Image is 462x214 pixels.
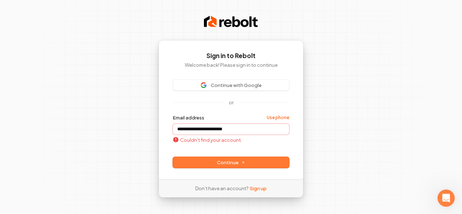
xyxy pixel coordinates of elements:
p: Couldn't find your account. [173,137,242,143]
button: Sign in with GoogleContinue with Google [173,80,289,91]
span: Continue [217,159,245,166]
h1: Sign in to Rebolt [173,52,289,60]
img: Sign in with Google [201,82,206,88]
img: Rebolt Logo [204,14,258,29]
a: Use phone [267,115,289,121]
span: Don’t have an account? [195,185,248,192]
button: Continue [173,157,289,168]
a: Sign up [250,185,267,192]
span: Continue with Google [211,82,262,88]
label: Email address [173,114,204,121]
p: or [229,99,234,106]
p: Welcome back! Please sign in to continue [173,62,289,68]
iframe: Intercom live chat [437,189,455,207]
